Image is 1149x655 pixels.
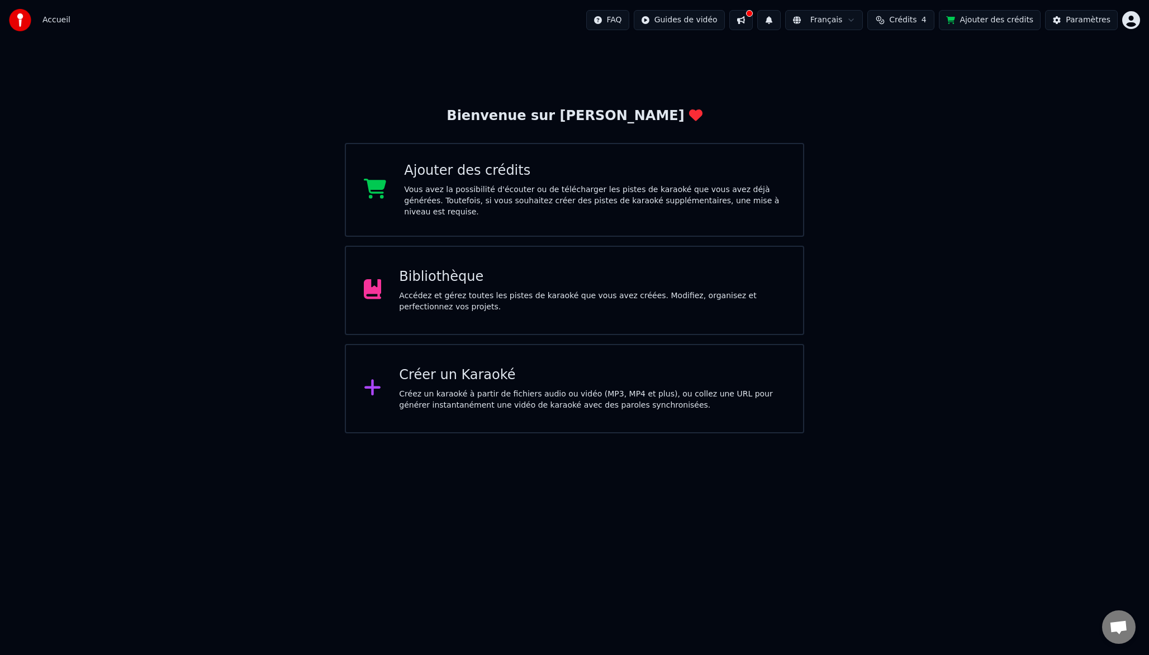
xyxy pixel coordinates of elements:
div: Paramètres [1066,15,1110,26]
div: Vous avez la possibilité d'écouter ou de télécharger les pistes de karaoké que vous avez déjà gén... [404,184,785,218]
button: Guides de vidéo [634,10,725,30]
span: Accueil [42,15,70,26]
div: Accédez et gérez toutes les pistes de karaoké que vous avez créées. Modifiez, organisez et perfec... [399,290,785,313]
nav: breadcrumb [42,15,70,26]
span: Crédits [889,15,917,26]
div: Bienvenue sur [PERSON_NAME] [447,107,702,125]
div: Créer un Karaoké [399,366,785,384]
button: Ajouter des crédits [939,10,1041,30]
div: Ouvrir le chat [1102,610,1136,644]
div: Créez un karaoké à partir de fichiers audio ou vidéo (MP3, MP4 et plus), ou collez une URL pour g... [399,389,785,411]
button: Crédits4 [867,10,934,30]
img: youka [9,9,31,31]
div: Bibliothèque [399,268,785,286]
button: Paramètres [1045,10,1118,30]
div: Ajouter des crédits [404,162,785,180]
button: FAQ [586,10,629,30]
span: 4 [922,15,927,26]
